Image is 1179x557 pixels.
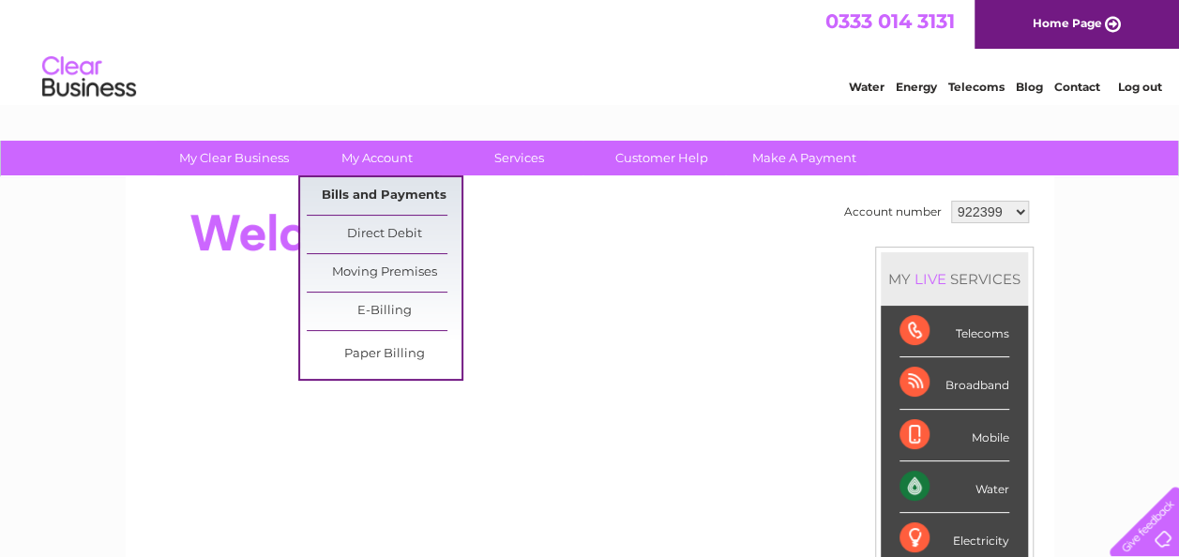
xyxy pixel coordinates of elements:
div: Broadband [899,357,1009,409]
td: Account number [839,196,946,228]
a: Blog [1016,80,1043,94]
div: MY SERVICES [881,252,1028,306]
a: Moving Premises [307,254,461,292]
a: My Clear Business [157,141,311,175]
div: LIVE [911,270,950,288]
a: Bills and Payments [307,177,461,215]
div: Telecoms [899,306,1009,357]
div: Clear Business is a trading name of Verastar Limited (registered in [GEOGRAPHIC_DATA] No. 3667643... [147,10,1034,91]
div: Mobile [899,410,1009,461]
a: Log out [1117,80,1161,94]
a: Paper Billing [307,336,461,373]
a: Telecoms [948,80,1005,94]
a: Services [442,141,597,175]
a: 0333 014 3131 [825,9,955,33]
a: Contact [1054,80,1100,94]
img: logo.png [41,49,137,106]
a: Customer Help [584,141,739,175]
a: Energy [896,80,937,94]
a: My Account [299,141,454,175]
a: E-Billing [307,293,461,330]
a: Water [849,80,884,94]
div: Water [899,461,1009,513]
a: Make A Payment [727,141,882,175]
a: Direct Debit [307,216,461,253]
